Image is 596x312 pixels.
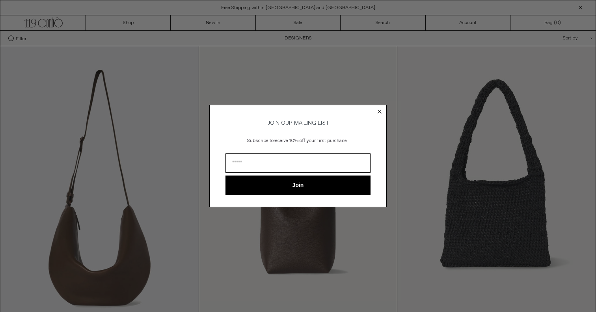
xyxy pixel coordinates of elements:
[225,176,371,195] button: Join
[274,138,347,144] span: receive 10% off your first purchase
[225,153,371,173] input: Email
[267,120,329,127] span: JOIN OUR MAILING LIST
[247,138,274,144] span: Subscribe to
[376,108,384,116] button: Close dialog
